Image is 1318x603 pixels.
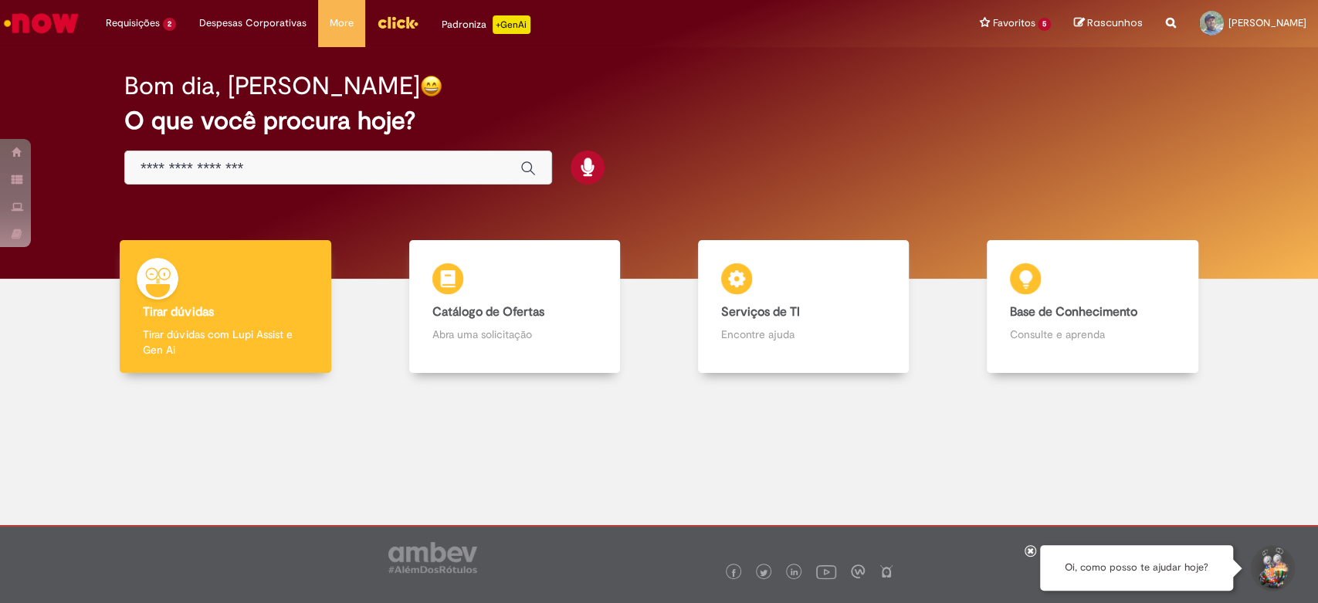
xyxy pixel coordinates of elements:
p: Abra uma solicitação [432,327,597,342]
span: Despesas Corporativas [199,15,307,31]
a: Catálogo de Ofertas Abra uma solicitação [370,240,659,374]
span: More [330,15,354,31]
img: logo_footer_ambev_rotulo_gray.png [388,542,477,573]
b: Serviços de TI [721,304,800,320]
p: Tirar dúvidas com Lupi Assist e Gen Ai [143,327,307,357]
img: logo_footer_youtube.png [816,561,836,581]
img: logo_footer_twitter.png [760,569,767,577]
img: logo_footer_workplace.png [851,564,865,578]
span: Favoritos [992,15,1035,31]
span: 2 [163,18,176,31]
a: Rascunhos [1074,16,1143,31]
a: Base de Conhecimento Consulte e aprenda [948,240,1237,374]
b: Base de Conhecimento [1010,304,1137,320]
span: Requisições [106,15,160,31]
div: Padroniza [442,15,530,34]
button: Iniciar Conversa de Suporte [1249,545,1295,591]
a: Serviços de TI Encontre ajuda [659,240,948,374]
b: Catálogo de Ofertas [432,304,544,320]
h2: O que você procura hoje? [124,107,1194,134]
b: Tirar dúvidas [143,304,213,320]
h2: Bom dia, [PERSON_NAME] [124,73,420,100]
img: logo_footer_facebook.png [730,569,737,577]
div: Oi, como posso te ajudar hoje? [1040,545,1233,591]
img: click_logo_yellow_360x200.png [377,11,418,34]
span: 5 [1038,18,1051,31]
img: logo_footer_linkedin.png [791,568,798,578]
span: Rascunhos [1087,15,1143,30]
img: happy-face.png [420,75,442,97]
span: [PERSON_NAME] [1228,16,1306,29]
p: Consulte e aprenda [1010,327,1174,342]
img: ServiceNow [2,8,81,39]
a: Tirar dúvidas Tirar dúvidas com Lupi Assist e Gen Ai [81,240,370,374]
p: +GenAi [493,15,530,34]
img: logo_footer_naosei.png [879,564,893,578]
p: Encontre ajuda [721,327,886,342]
